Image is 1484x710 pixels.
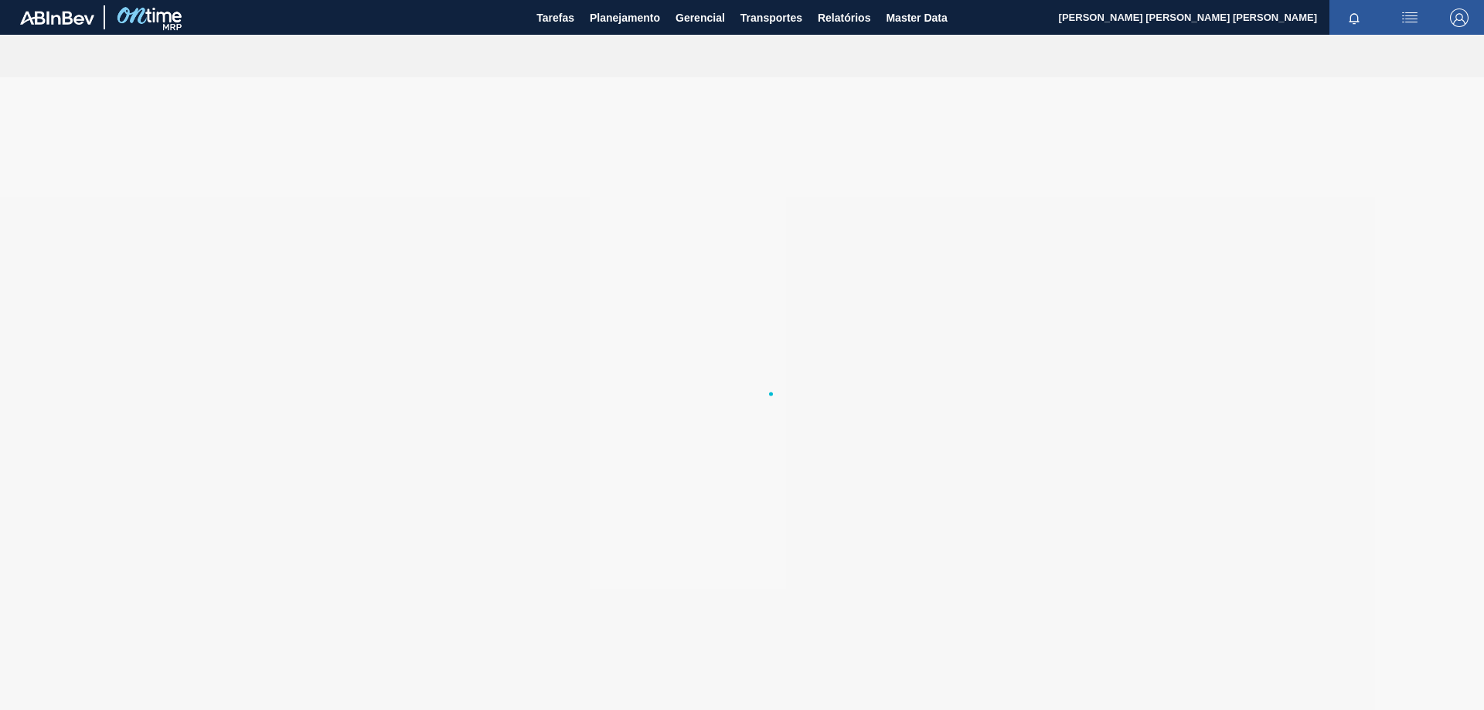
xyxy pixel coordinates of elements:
[590,8,660,27] span: Planejamento
[1401,8,1419,27] img: userActions
[536,8,574,27] span: Tarefas
[740,8,802,27] span: Transportes
[676,8,725,27] span: Gerencial
[886,8,947,27] span: Master Data
[20,11,94,25] img: TNhmsLtSVTkK8tSr43FrP2fwEKptu5GPRR3wAAAABJRU5ErkJggg==
[1329,7,1379,29] button: Notificações
[818,8,870,27] span: Relatórios
[1450,8,1469,27] img: Logout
